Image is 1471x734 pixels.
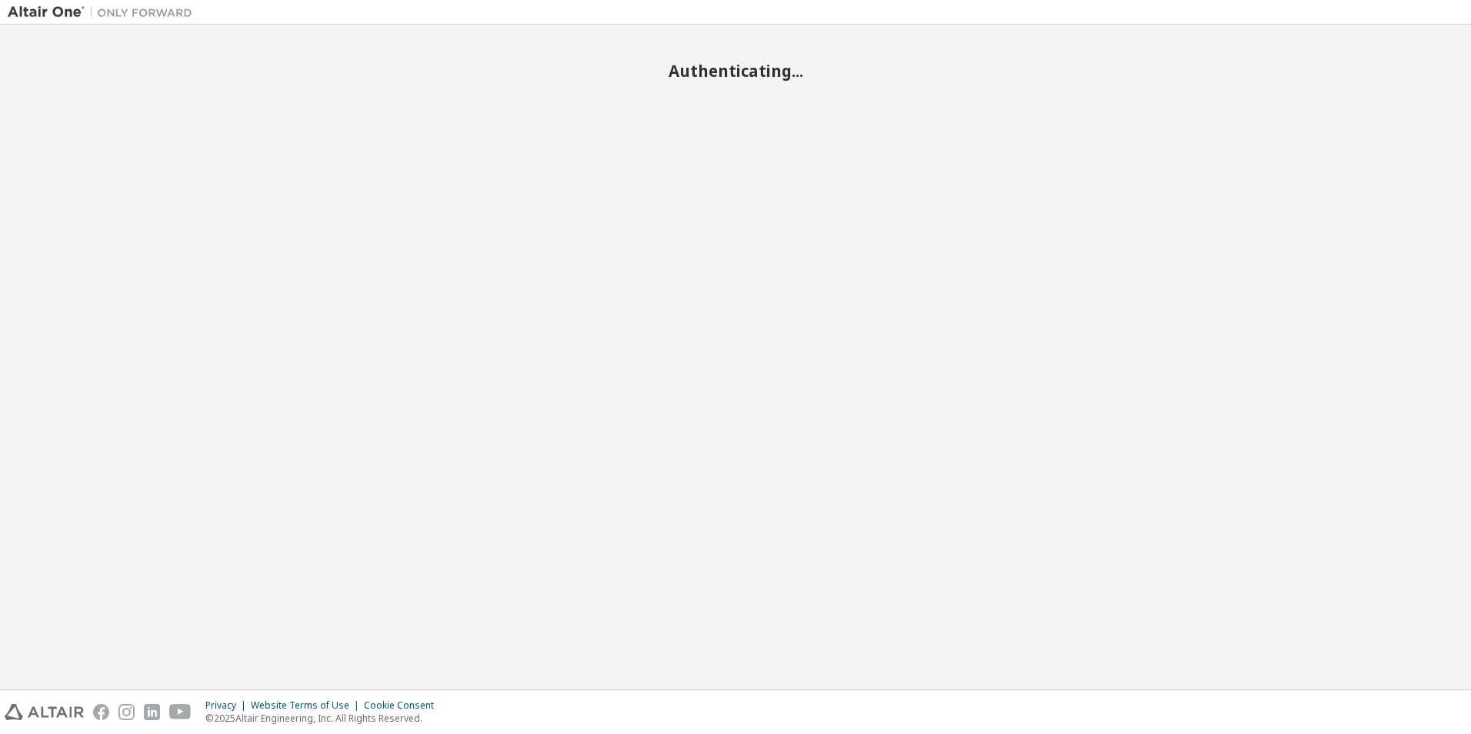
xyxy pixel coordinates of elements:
[5,704,84,720] img: altair_logo.svg
[251,699,364,712] div: Website Terms of Use
[205,712,443,725] p: © 2025 Altair Engineering, Inc. All Rights Reserved.
[118,704,135,720] img: instagram.svg
[93,704,109,720] img: facebook.svg
[8,5,200,20] img: Altair One
[205,699,251,712] div: Privacy
[8,61,1463,81] h2: Authenticating...
[144,704,160,720] img: linkedin.svg
[169,704,192,720] img: youtube.svg
[364,699,443,712] div: Cookie Consent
